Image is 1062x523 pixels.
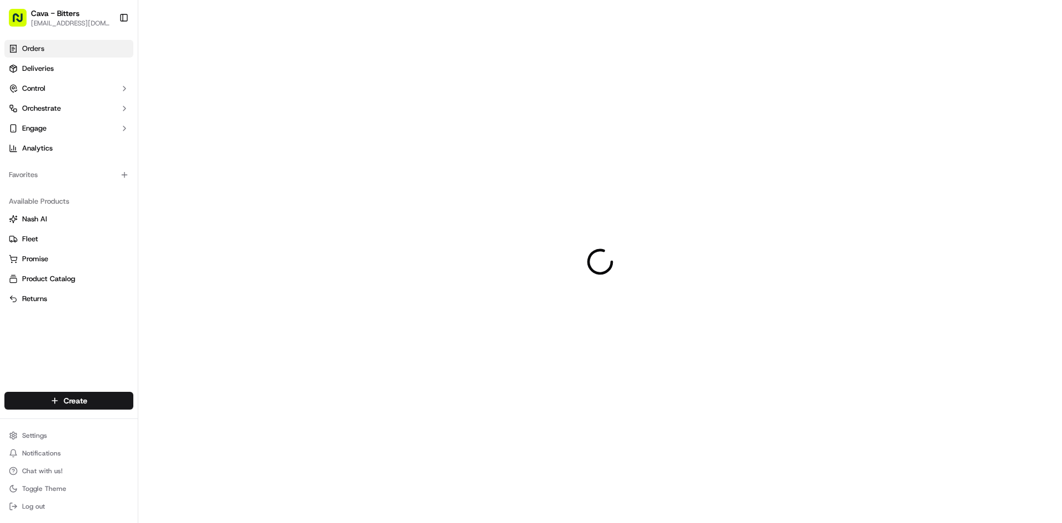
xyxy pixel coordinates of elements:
span: Returns [22,294,47,304]
button: Settings [4,428,133,443]
span: Product Catalog [22,274,75,284]
a: Returns [9,294,129,304]
button: Returns [4,290,133,308]
span: Nash AI [22,214,47,224]
span: Orchestrate [22,103,61,113]
span: Log out [22,502,45,511]
a: Orders [4,40,133,58]
button: Create [4,392,133,410]
span: Create [64,395,87,406]
button: Engage [4,120,133,137]
a: Nash AI [9,214,129,224]
span: Settings [22,431,47,440]
button: Product Catalog [4,270,133,288]
button: Log out [4,499,133,514]
span: Fleet [22,234,38,244]
button: Cava - Bitters [31,8,80,19]
div: Available Products [4,193,133,210]
a: Fleet [9,234,129,244]
div: Favorites [4,166,133,184]
a: Deliveries [4,60,133,77]
span: Notifications [22,449,61,458]
span: Promise [22,254,48,264]
button: Nash AI [4,210,133,228]
button: Promise [4,250,133,268]
a: Analytics [4,139,133,157]
a: Promise [9,254,129,264]
button: Toggle Theme [4,481,133,496]
button: Notifications [4,446,133,461]
button: Chat with us! [4,463,133,479]
button: Control [4,80,133,97]
button: [EMAIL_ADDRESS][DOMAIN_NAME] [31,19,110,28]
span: Analytics [22,143,53,153]
span: Toggle Theme [22,484,66,493]
a: Product Catalog [9,274,129,284]
button: Cava - Bitters[EMAIL_ADDRESS][DOMAIN_NAME] [4,4,114,31]
span: Control [22,84,45,94]
span: Deliveries [22,64,54,74]
span: Chat with us! [22,467,63,475]
button: Fleet [4,230,133,248]
button: Orchestrate [4,100,133,117]
span: Orders [22,44,44,54]
span: Engage [22,123,46,133]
